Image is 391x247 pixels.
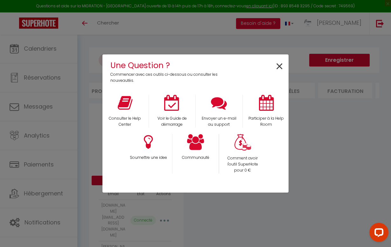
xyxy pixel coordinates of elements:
button: Close [275,60,284,74]
p: Participer à la Help Room [247,116,285,128]
p: Communauté [177,155,215,161]
iframe: LiveChat chat widget [364,220,391,247]
img: Money bag [234,134,251,151]
p: Comment avoir l'outil SuperHote pour 0 € [224,155,262,173]
p: Envoyer un e-mail au support [200,116,239,128]
span: × [275,57,284,77]
p: Consulter le Help Center [106,116,144,128]
p: Commencer avec ces outils ci-dessous ou consulter les nouveautés. [110,72,222,84]
p: Voir le Guide de démarrage [153,116,191,128]
p: Soumettre une idee [129,155,168,161]
h4: Une Question ? [110,59,222,72]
